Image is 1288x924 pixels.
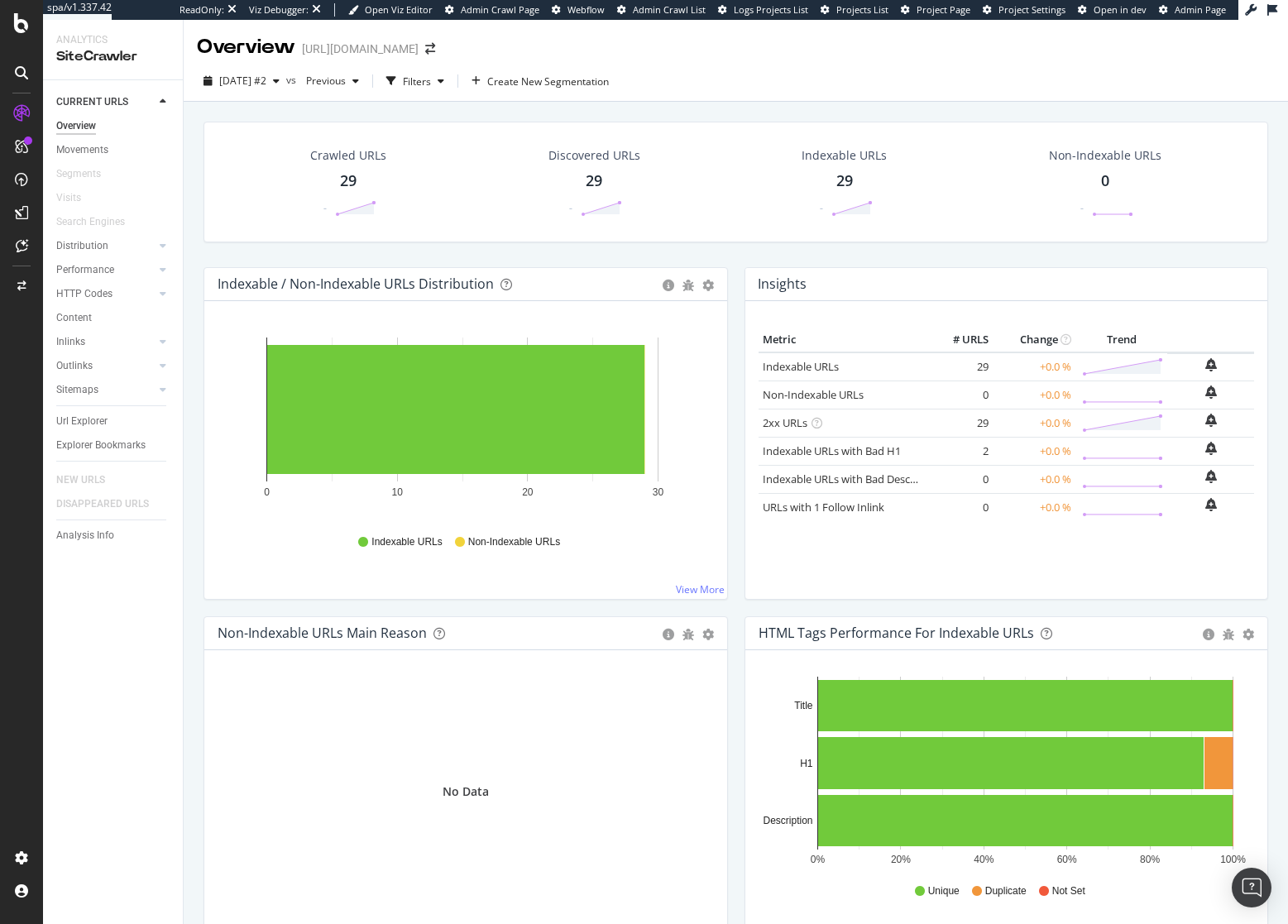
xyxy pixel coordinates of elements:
[443,783,489,800] div: No Data
[548,147,640,164] div: Discovered URLs
[820,201,823,215] div: -
[56,496,165,513] a: DISAPPEARED URLS
[567,3,605,16] span: Webflow
[1243,629,1254,640] div: gear
[380,68,451,94] button: Filters
[993,409,1075,437] td: +0.0 %
[56,261,155,279] a: Performance
[926,437,993,465] td: 2
[718,3,808,17] a: Logs Projects List
[219,74,266,88] span: 2025 Aug. 28th #2
[56,413,108,430] div: Url Explorer
[1052,884,1085,898] span: Not Set
[487,74,609,89] span: Create New Segmentation
[286,73,299,87] span: vs
[983,3,1065,17] a: Project Settings
[1049,147,1161,164] div: Non-Indexable URLs
[56,189,98,207] a: Visits
[197,68,286,94] button: [DATE] #2
[993,381,1075,409] td: +0.0 %
[586,170,602,192] div: 29
[759,625,1034,641] div: HTML Tags Performance for Indexable URLs
[1232,868,1271,907] div: Open Intercom Messenger
[56,141,108,159] div: Movements
[993,493,1075,521] td: +0.0 %
[56,285,155,303] a: HTTP Codes
[249,3,309,17] div: Viz Debugger:
[465,68,615,94] button: Create New Segmentation
[56,309,92,327] div: Content
[890,854,910,865] text: 20%
[56,213,125,231] div: Search Engines
[974,854,994,865] text: 40%
[836,3,888,16] span: Projects List
[569,201,572,215] div: -
[763,415,807,430] a: 2xx URLs
[56,93,155,111] a: CURRENT URLS
[299,74,346,88] span: Previous
[926,352,993,381] td: 29
[633,3,706,16] span: Admin Crawl List
[758,273,807,295] h4: Insights
[56,165,101,183] div: Segments
[682,280,694,291] div: bug
[759,677,1248,869] svg: A chart.
[763,387,864,402] a: Non-Indexable URLs
[56,472,105,489] div: NEW URLS
[926,381,993,409] td: 0
[763,472,943,486] a: Indexable URLs with Bad Description
[734,3,808,16] span: Logs Projects List
[468,535,560,549] span: Non-Indexable URLs
[1075,328,1167,352] th: Trend
[926,493,993,521] td: 0
[56,413,171,430] a: Url Explorer
[56,357,155,375] a: Outlinks
[403,74,431,89] div: Filters
[702,280,714,291] div: gear
[56,93,128,111] div: CURRENT URLS
[56,237,108,255] div: Distribution
[56,261,114,279] div: Performance
[56,437,146,454] div: Explorer Bookmarks
[56,357,93,375] div: Outlinks
[985,884,1027,898] span: Duplicate
[993,465,1075,493] td: +0.0 %
[802,147,887,164] div: Indexable URLs
[926,328,993,352] th: # URLS
[56,213,141,231] a: Search Engines
[763,359,839,374] a: Indexable URLs
[617,3,706,17] a: Admin Crawl List
[56,309,171,327] a: Content
[1175,3,1226,16] span: Admin Page
[56,381,155,399] a: Sitemaps
[264,486,270,498] text: 0
[993,437,1075,465] td: +0.0 %
[461,3,539,16] span: Admin Crawl Page
[56,47,170,66] div: SiteCrawler
[522,486,534,498] text: 20
[1205,442,1217,455] div: bell-plus
[1101,170,1109,192] div: 0
[682,629,694,640] div: bug
[302,41,419,57] div: [URL][DOMAIN_NAME]
[1223,629,1234,640] div: bug
[180,3,224,17] div: ReadOnly:
[310,147,386,164] div: Crawled URLs
[56,333,85,351] div: Inlinks
[998,3,1065,16] span: Project Settings
[917,3,970,16] span: Project Page
[763,815,812,826] text: Description
[1205,385,1217,399] div: bell-plus
[1056,854,1076,865] text: 60%
[836,170,853,192] div: 29
[197,33,295,61] div: Overview
[763,500,884,515] a: URLs with 1 Follow Inlink
[926,409,993,437] td: 29
[56,285,113,303] div: HTTP Codes
[445,3,539,17] a: Admin Crawl Page
[676,582,725,596] a: View More
[759,328,927,352] th: Metric
[1078,3,1147,17] a: Open in dev
[1080,201,1084,215] div: -
[800,758,813,769] text: H1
